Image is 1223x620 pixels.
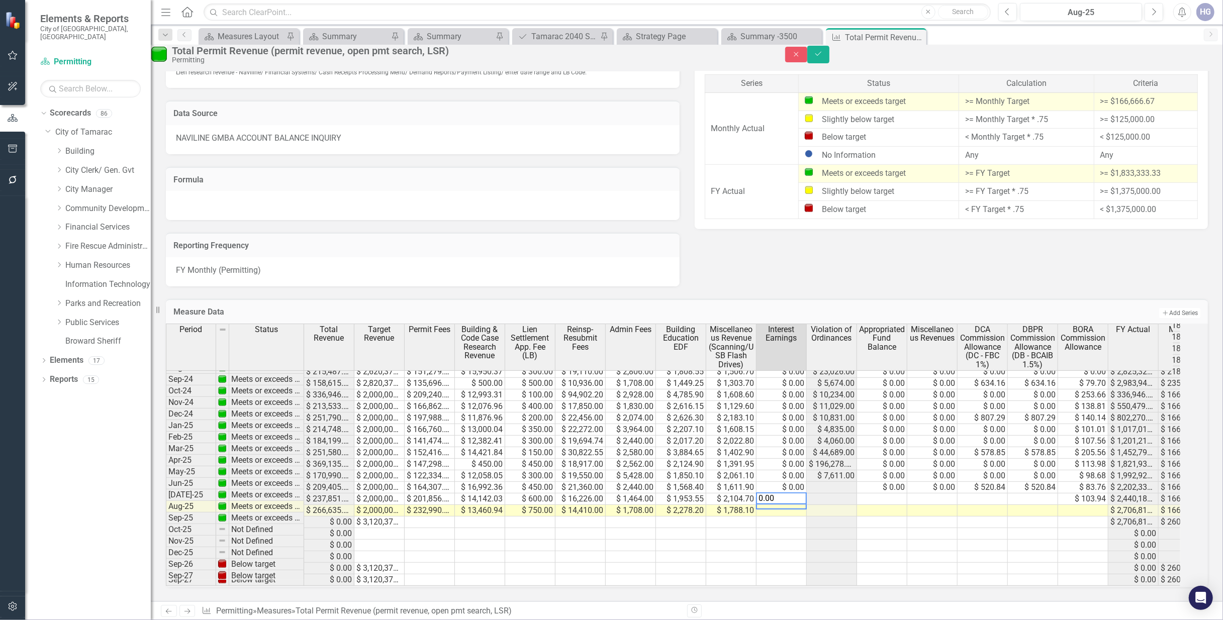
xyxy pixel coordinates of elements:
[166,466,216,478] td: May-25
[50,108,91,119] a: Scorecards
[166,536,216,547] td: Nov-25
[805,150,813,158] img: No Information
[1159,308,1200,318] button: Add Series
[1159,482,1209,493] td: $ 166,666.67
[907,401,958,412] td: $ 0.00
[706,447,757,459] td: $ 1,402.90
[656,389,706,401] td: $ 4,785.90
[606,470,656,482] td: $ 5,428.00
[958,378,1008,389] td: $ 634.16
[65,317,151,329] a: Public Services
[555,389,606,401] td: $ 94,902.20
[229,397,304,408] td: Meets or exceeds target
[40,56,141,68] a: Permitting
[1108,412,1159,424] td: $ 802,270.65
[1058,378,1108,389] td: $ 79.70
[706,389,757,401] td: $ 1,608.60
[304,470,354,482] td: $ 170,990.93
[505,412,555,424] td: $ 200.00
[757,378,807,389] td: $ 0.00
[405,459,455,470] td: $ 147,298.00
[218,456,226,464] img: 1UOPjbPZzarJnojPNnPdqcrKqsyubKg2UwelywlROmNPl+gdMW9Kb8ri8GgAAAABJRU5ErkJggg==
[656,412,706,424] td: $ 2,626.30
[1159,447,1209,459] td: $ 166,666.67
[1020,3,1142,21] button: Aug-25
[606,459,656,470] td: $ 2,562.00
[907,459,958,470] td: $ 0.00
[229,420,304,432] td: Meets or exceeds target
[706,505,757,516] td: $ 1,788.10
[757,482,807,493] td: $ 0.00
[706,482,757,493] td: $ 1,611.90
[1108,493,1159,505] td: $ 2,440,182.29
[354,493,405,505] td: $ 2,000,000.00
[1159,389,1209,401] td: $ 166,666.67
[1058,493,1108,505] td: $ 103.94
[172,56,765,64] div: Permitting
[805,114,813,122] img: Slightly below target
[229,385,304,397] td: Meets or exceeds target
[166,455,216,466] td: Apr-25
[555,493,606,505] td: $ 16,226.00
[555,505,606,516] td: $ 14,410.00
[555,424,606,436] td: $ 22,272.00
[805,132,813,140] img: Below target
[757,459,807,470] td: $ 0.00
[50,355,83,366] a: Elements
[354,389,405,401] td: $ 2,000,000.00
[958,401,1008,412] td: $ 0.00
[857,378,907,389] td: $ 0.00
[805,168,813,176] img: Meets or exceeds target
[1008,412,1058,424] td: $ 807.29
[757,412,807,424] td: $ 0.00
[555,447,606,459] td: $ 30,822.55
[65,146,151,157] a: Building
[218,513,226,522] img: 1UOPjbPZzarJnojPNnPdqcrKqsyubKg2UwelywlROmNPl+gdMW9Kb8ri8GgAAAABJRU5ErkJggg==
[505,482,555,493] td: $ 450.00
[405,412,455,424] td: $ 197,988.80
[505,493,555,505] td: $ 600.00
[218,398,226,406] img: 1UOPjbPZzarJnojPNnPdqcrKqsyubKg2UwelywlROmNPl+gdMW9Kb8ri8GgAAAABJRU5ErkJggg==
[65,203,151,215] a: Community Development
[354,482,405,493] td: $ 2,000,000.00
[606,493,656,505] td: $ 1,464.00
[455,459,505,470] td: $ 450.00
[857,459,907,470] td: $ 0.00
[354,412,405,424] td: $ 2,000,000.00
[1159,493,1209,505] td: $ 166,666.67
[807,378,857,389] td: $ 5,674.00
[306,30,389,43] a: Summary
[805,186,813,194] img: Slightly below target
[229,466,304,478] td: Meets or exceeds target
[807,436,857,447] td: $ 4,060.00
[229,489,304,501] td: Meets or exceeds target
[907,482,958,493] td: $ 0.00
[304,389,354,401] td: $ 336,946.45
[958,447,1008,459] td: $ 578.85
[1058,470,1108,482] td: $ 98.68
[229,478,304,489] td: Meets or exceeds target
[807,459,857,470] td: $ 196,278.00
[1058,482,1108,493] td: $ 83.76
[304,401,354,412] td: $ 213,533.32
[166,408,216,420] td: Dec-24
[656,401,706,412] td: $ 2,616.15
[304,482,354,493] td: $ 209,405.31
[656,482,706,493] td: $ 1,568.40
[555,470,606,482] td: $ 19,550.00
[218,490,226,498] img: 1UOPjbPZzarJnojPNnPdqcrKqsyubKg2UwelywlROmNPl+gdMW9Kb8ri8GgAAAABJRU5ErkJggg==
[857,401,907,412] td: $ 0.00
[40,80,141,97] input: Search Below...
[204,4,991,21] input: Search ClearPoint...
[606,378,656,389] td: $ 1,708.00
[555,412,606,424] td: $ 22,456.00
[218,421,226,429] img: 1UOPjbPZzarJnojPNnPdqcrKqsyubKg2UwelywlROmNPl+gdMW9Kb8ri8GgAAAABJRU5ErkJggg==
[65,279,151,290] a: Information Technology
[455,482,505,493] td: $ 16,992.36
[805,96,813,104] img: Meets or exceeds target
[1108,389,1159,401] td: $ 336,946.45
[505,470,555,482] td: $ 300.00
[958,436,1008,447] td: $ 0.00
[1108,482,1159,493] td: $ 2,202,331.11
[807,447,857,459] td: $ 44,689.00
